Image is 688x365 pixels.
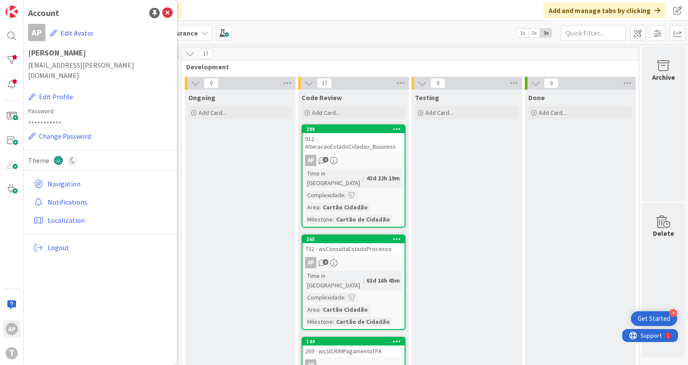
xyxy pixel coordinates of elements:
[18,1,39,12] span: Support
[306,339,405,345] div: 144
[28,24,45,41] div: AP
[28,49,173,57] h1: [PERSON_NAME]
[50,24,94,42] button: Edit Avatar
[306,126,405,132] div: 289
[30,212,173,228] a: Localization
[631,311,677,326] div: Open Get Started checklist, remaining modules: 4
[638,314,670,323] div: Get Started
[305,257,316,268] div: AP
[48,242,169,253] span: Logout
[305,190,344,200] div: Complexidade
[415,93,439,102] span: Testing
[364,173,402,183] div: 43d 22h 19m
[364,276,402,285] div: 63d 16h 45m
[363,276,364,285] span: :
[199,109,226,117] span: Add Card...
[6,6,18,18] img: Visit kanbanzone.com
[306,236,405,242] div: 265
[305,169,363,188] div: Time in [GEOGRAPHIC_DATA]
[302,345,405,357] div: 269 - wsSICRIMPagamentoTPA
[302,93,342,102] span: Code Review
[305,317,333,326] div: Milestone
[305,155,316,166] div: AP
[528,29,540,37] span: 2x
[333,215,334,224] span: :
[317,78,332,88] span: 17
[28,130,91,142] button: Change Password
[334,317,392,326] div: Cartão de Cidadão
[540,29,552,37] span: 3x
[305,271,363,290] div: Time in [GEOGRAPHIC_DATA]
[528,93,545,102] span: Done
[344,190,346,200] span: :
[425,109,453,117] span: Add Card...
[302,235,405,254] div: 265732 - wsConsultaEstadoProcesso
[6,323,18,335] div: AP
[312,109,340,117] span: Add Card...
[45,3,47,10] div: 1
[363,173,364,183] span: :
[652,72,675,82] div: Archive
[28,60,173,81] span: [EMAIL_ADDRESS][PERSON_NAME][DOMAIN_NAME]
[302,125,405,152] div: 289912 - AlteracaoEstadoCidadao_Business
[28,155,49,166] span: Theme
[302,257,405,268] div: AP
[319,202,321,212] span: :
[30,176,173,192] a: Navigation
[333,317,334,326] span: :
[653,228,674,238] div: Delete
[302,235,405,243] div: 265
[28,107,173,116] label: Password
[517,29,528,37] span: 1x
[302,338,405,357] div: 144269 - wsSICRIMPagamentoTPA
[319,305,321,314] span: :
[302,133,405,152] div: 912 - AlteracaoEstadoCidadao_Business
[334,215,392,224] div: Cartão de Cidadão
[302,235,405,330] a: 265732 - wsConsultaEstadoProcessoAPTime in [GEOGRAPHIC_DATA]:63d 16h 45mComplexidade:Area:Cartão ...
[344,293,346,302] span: :
[543,3,665,18] div: Add and manage tabs by clicking
[323,157,328,163] span: 9
[302,338,405,345] div: 144
[6,347,18,359] div: T
[305,202,319,212] div: Area
[302,125,405,133] div: 289
[323,259,328,265] span: 9
[305,305,319,314] div: Area
[669,309,677,317] div: 4
[321,202,370,212] div: Cartão Cidadão
[302,243,405,254] div: 732 - wsConsultaEstadoProcesso
[188,93,215,102] span: Ongoing
[544,78,559,88] span: 0
[28,7,59,20] div: Account
[28,91,74,102] button: Edit Profile
[302,155,405,166] div: AP
[321,305,370,314] div: Cartão Cidadão
[198,49,213,59] span: 17
[30,194,173,210] a: Notifications
[204,78,219,88] span: 0
[302,124,405,228] a: 289912 - AlteracaoEstadoCidadao_BusinessAPTime in [GEOGRAPHIC_DATA]:43d 22h 19mComplexidade:Area:...
[305,293,344,302] div: Complexidade
[539,109,566,117] span: Add Card...
[186,62,628,71] span: Development
[305,215,333,224] div: Milestone
[431,78,445,88] span: 0
[561,25,626,41] input: Quick Filter...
